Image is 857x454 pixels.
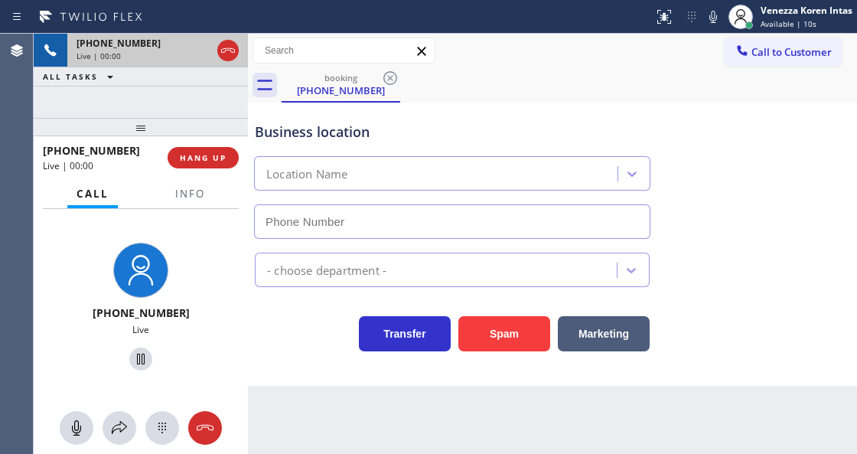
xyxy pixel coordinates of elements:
[166,179,214,209] button: Info
[283,68,399,101] div: (202) 714-2700
[267,261,386,279] div: - choose department -
[175,187,205,201] span: Info
[93,305,190,320] span: [PHONE_NUMBER]
[702,6,724,28] button: Mute
[458,316,550,351] button: Spam
[77,187,109,201] span: Call
[751,45,832,59] span: Call to Customer
[283,83,399,97] div: [PHONE_NUMBER]
[103,411,136,445] button: Open directory
[145,411,179,445] button: Open dialpad
[253,38,435,63] input: Search
[558,316,650,351] button: Marketing
[43,159,93,172] span: Live | 00:00
[761,18,816,29] span: Available | 10s
[43,71,98,82] span: ALL TASKS
[255,122,650,142] div: Business location
[67,179,118,209] button: Call
[43,143,140,158] span: [PHONE_NUMBER]
[266,165,348,183] div: Location Name
[283,72,399,83] div: booking
[132,323,149,336] span: Live
[60,411,93,445] button: Mute
[254,204,650,239] input: Phone Number
[129,348,152,371] button: Hold Customer
[188,411,222,445] button: Hang up
[725,38,842,67] button: Call to Customer
[34,67,129,86] button: ALL TASKS
[359,316,451,351] button: Transfer
[761,4,852,17] div: Venezza Koren Intas
[77,51,121,61] span: Live | 00:00
[77,37,161,50] span: [PHONE_NUMBER]
[168,147,239,168] button: HANG UP
[180,152,226,163] span: HANG UP
[217,40,239,61] button: Hang up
